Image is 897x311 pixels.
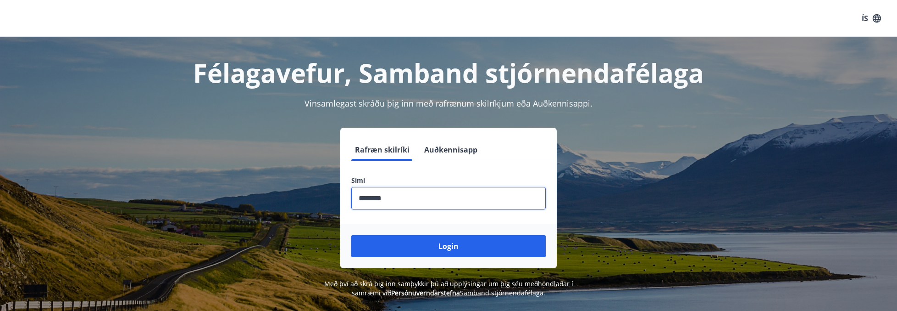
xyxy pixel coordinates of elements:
h1: Félagavefur, Samband stjórnendafélaga [129,55,768,90]
button: ÍS [857,10,886,27]
span: Með því að skrá þig inn samþykkir þú að upplýsingar um þig séu meðhöndlaðar í samræmi við Samband... [324,279,573,297]
a: Persónuverndarstefna [391,288,460,297]
label: Sími [351,176,546,185]
span: Vinsamlegast skráðu þig inn með rafrænum skilríkjum eða Auðkennisappi. [305,98,592,109]
button: Auðkennisapp [421,139,481,161]
button: Rafræn skilríki [351,139,413,161]
button: Login [351,235,546,257]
